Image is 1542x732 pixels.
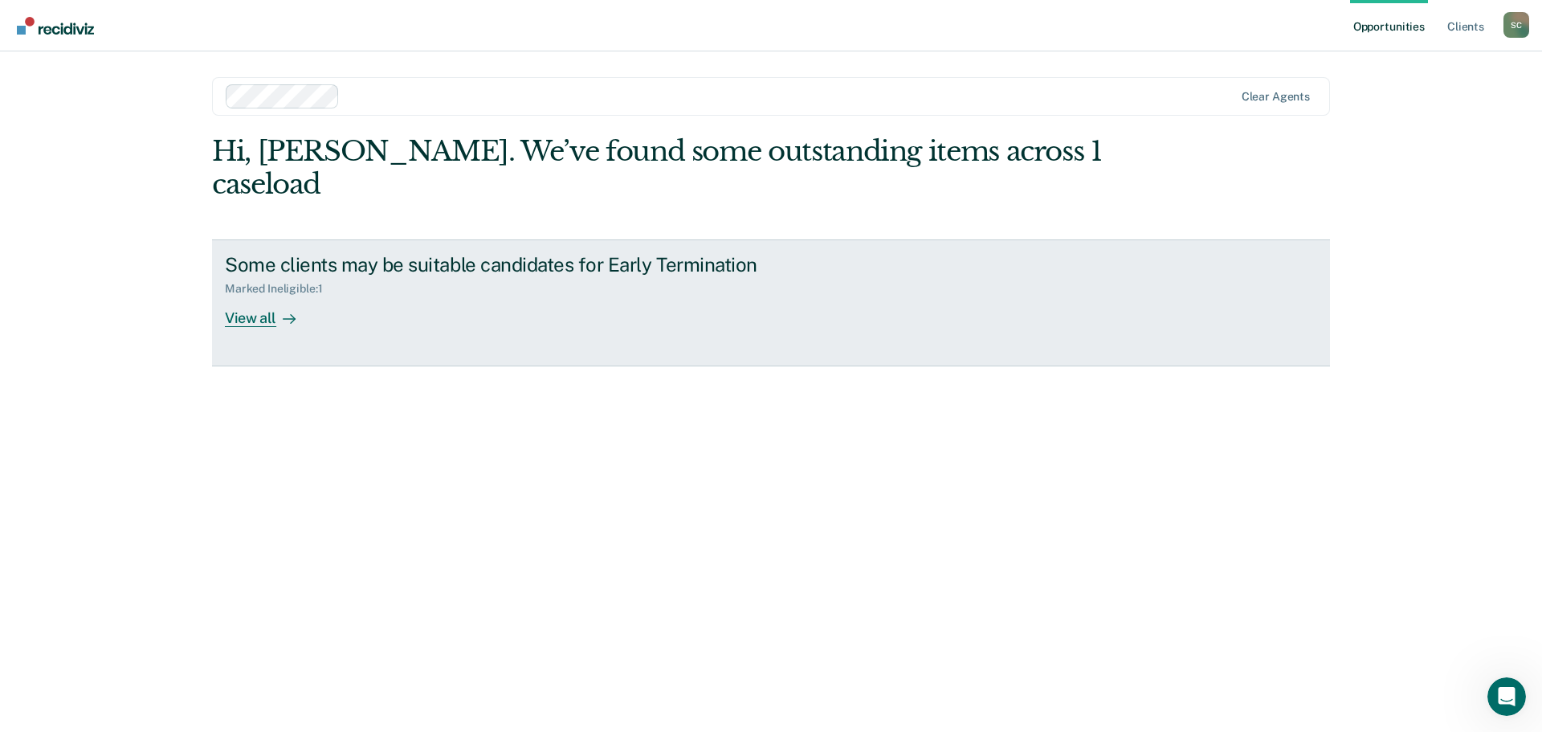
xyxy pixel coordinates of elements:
iframe: Intercom live chat [1487,677,1526,716]
div: S C [1503,12,1529,38]
div: Clear agents [1242,90,1310,104]
div: Hi, [PERSON_NAME]. We’ve found some outstanding items across 1 caseload [212,135,1107,201]
div: Marked Ineligible : 1 [225,282,335,296]
div: View all [225,296,315,327]
img: Recidiviz [17,17,94,35]
button: Profile dropdown button [1503,12,1529,38]
div: Some clients may be suitable candidates for Early Termination [225,253,789,276]
a: Some clients may be suitable candidates for Early TerminationMarked Ineligible:1View all [212,239,1330,366]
